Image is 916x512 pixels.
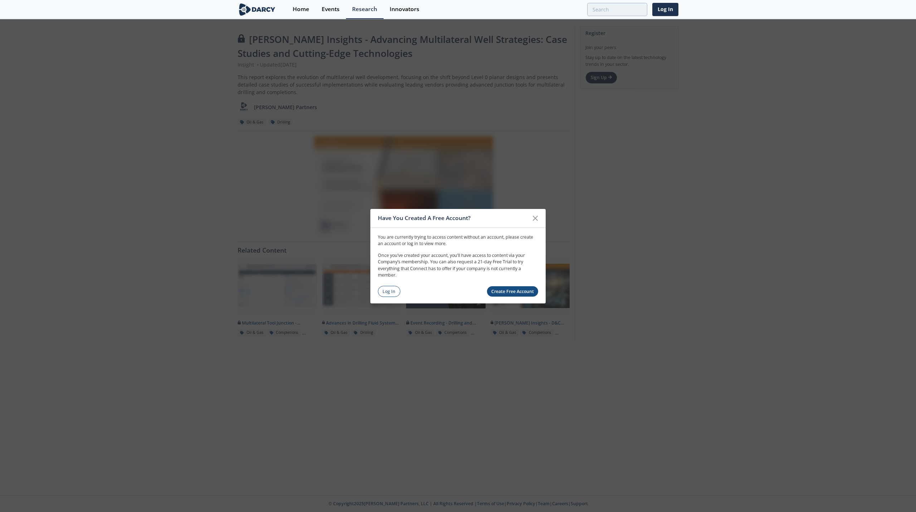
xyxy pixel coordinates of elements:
[487,286,539,297] a: Create Free Account
[390,6,419,12] div: Innovators
[652,3,678,16] a: Log In
[352,6,377,12] div: Research
[293,6,309,12] div: Home
[378,211,528,225] div: Have You Created A Free Account?
[886,483,909,505] iframe: chat widget
[238,3,277,16] img: logo-wide.svg
[587,3,647,16] input: Advanced Search
[378,252,538,279] p: Once you’ve created your account, you’ll have access to content via your Company’s membership. Yo...
[378,286,400,297] a: Log In
[378,234,538,247] p: You are currently trying to access content without an account, please create an account or log in...
[322,6,340,12] div: Events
